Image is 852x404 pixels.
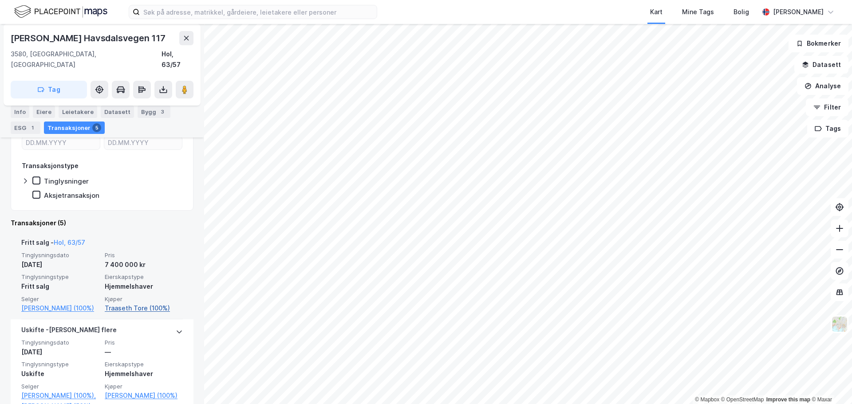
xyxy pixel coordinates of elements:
div: 5 [92,123,101,132]
div: Kart [650,7,663,17]
a: Mapbox [695,396,719,403]
div: Transaksjonstype [22,161,79,171]
button: Datasett [794,56,848,74]
button: Bokmerker [789,35,848,52]
a: [PERSON_NAME] (100%) [105,390,183,401]
div: Aksjetransaksjon [44,191,99,200]
div: [PERSON_NAME] [773,7,824,17]
span: Pris [105,251,183,259]
div: 3 [158,107,167,116]
a: Hol, 63/57 [54,239,85,246]
span: Selger [21,295,99,303]
div: Hjemmelshaver [105,369,183,379]
div: Hjemmelshaver [105,281,183,292]
img: logo.f888ab2527a4732fd821a326f86c7f29.svg [14,4,107,20]
div: 1 [28,123,37,132]
a: OpenStreetMap [721,396,764,403]
a: [PERSON_NAME] (100%) [21,303,99,314]
div: Eiere [33,106,55,118]
div: [DATE] [21,259,99,270]
div: 3580, [GEOGRAPHIC_DATA], [GEOGRAPHIC_DATA] [11,49,162,70]
div: Leietakere [59,106,97,118]
button: Analyse [797,77,848,95]
img: Z [831,316,848,333]
div: Kontrollprogram for chat [808,361,852,404]
span: Eierskapstype [105,273,183,281]
button: Tag [11,81,87,98]
span: Tinglysningstype [21,273,99,281]
div: Info [11,106,29,118]
div: Hol, 63/57 [162,49,193,70]
div: Transaksjoner (5) [11,218,193,228]
div: Bolig [734,7,749,17]
span: Eierskapstype [105,361,183,368]
span: Kjøper [105,383,183,390]
div: ESG [11,122,40,134]
span: Pris [105,339,183,346]
div: Fritt salg - [21,237,85,251]
input: DD.MM.YYYY [104,136,182,149]
div: [PERSON_NAME] Havsdalsvegen 117 [11,31,167,45]
div: Uskifte [21,369,99,379]
div: Transaksjoner [44,122,105,134]
input: DD.MM.YYYY [22,136,100,149]
button: Tags [807,120,848,137]
span: Tinglysningsdato [21,251,99,259]
input: Søk på adresse, matrikkel, gårdeiere, leietakere eller personer [140,5,377,19]
div: Tinglysninger [44,177,89,185]
a: Improve this map [766,396,810,403]
div: Datasett [101,106,134,118]
span: Tinglysningsdato [21,339,99,346]
span: Kjøper [105,295,183,303]
div: Bygg [138,106,170,118]
div: Fritt salg [21,281,99,292]
div: — [105,347,183,357]
iframe: Chat Widget [808,361,852,404]
div: Mine Tags [682,7,714,17]
div: 7 400 000 kr [105,259,183,270]
span: Selger [21,383,99,390]
div: Uskifte - [PERSON_NAME] flere [21,325,117,339]
span: Tinglysningstype [21,361,99,368]
div: [DATE] [21,347,99,357]
a: [PERSON_NAME] (100%), [21,390,99,401]
button: Filter [806,98,848,116]
a: Traaseth Tore (100%) [105,303,183,314]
